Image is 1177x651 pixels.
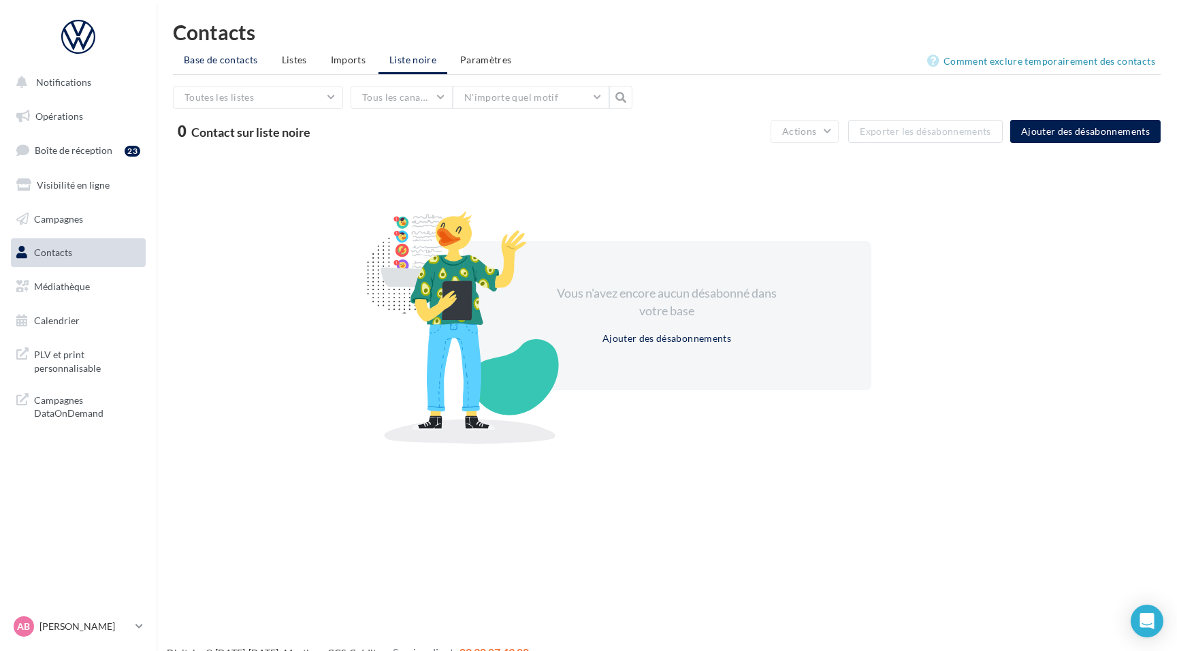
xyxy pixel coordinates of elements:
span: Campagnes DataOnDemand [34,391,140,420]
div: 23 [125,146,140,157]
a: AB [PERSON_NAME] [11,614,146,639]
a: Comment exclure temporairement des contacts [927,53,1161,69]
button: Exporter les désabonnements [848,120,1002,143]
span: AB [18,620,31,633]
div: Vous n'avez encore aucun désabonné dans votre base [550,285,784,319]
span: Imports [331,54,366,65]
a: Visibilité en ligne [8,171,148,200]
button: Notifications [8,68,143,97]
a: Campagnes [8,205,148,234]
span: 0 [178,121,187,142]
span: PLV et print personnalisable [34,345,140,375]
a: Boîte de réception23 [8,136,148,165]
button: Ajouter des désabonnements [597,330,737,347]
a: Médiathèque [8,272,148,301]
span: Médiathèque [34,281,90,292]
a: Contacts [8,238,148,267]
span: Base de contacts [184,54,258,65]
a: Campagnes DataOnDemand [8,385,148,426]
h1: Contacts [173,22,1161,42]
div: Open Intercom Messenger [1131,605,1163,637]
span: Boîte de réception [35,144,112,156]
span: Contact sur liste noire [191,125,310,140]
a: PLV et print personnalisable [8,340,148,380]
span: Paramètres [460,54,512,65]
p: [PERSON_NAME] [39,620,130,633]
span: Contacts [34,247,72,258]
span: Calendrier [34,315,80,326]
span: Notifications [36,76,91,88]
span: Opérations [35,110,83,122]
a: Calendrier [8,306,148,335]
button: Ajouter des désabonnements [1010,120,1161,143]
a: Opérations [8,102,148,131]
span: Listes [282,54,307,65]
span: Campagnes [34,212,83,224]
span: Visibilité en ligne [37,179,110,191]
